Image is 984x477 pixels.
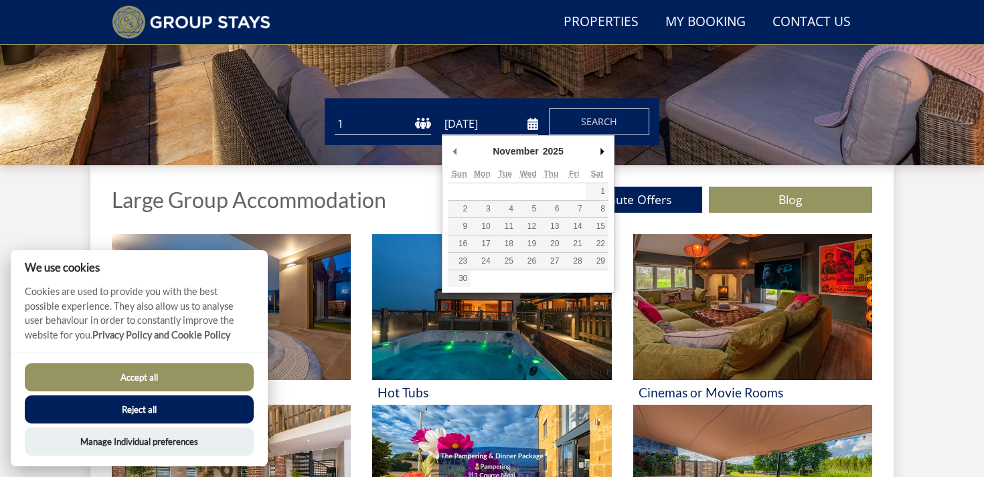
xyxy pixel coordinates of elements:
[544,169,558,179] abbr: Thursday
[540,218,562,235] button: 13
[112,234,351,380] img: 'Swimming Pool' - Large Group Accommodation Holiday Ideas
[25,395,254,423] button: Reject all
[562,253,585,270] button: 28
[448,201,471,217] button: 2
[586,235,608,252] button: 22
[586,201,608,217] button: 8
[112,188,386,211] h1: Large Group Accommodation
[562,218,585,235] button: 14
[586,183,608,200] button: 1
[471,253,493,270] button: 24
[498,169,511,179] abbr: Tuesday
[372,234,611,380] img: 'Hot Tubs' - Large Group Accommodation Holiday Ideas
[112,234,351,405] a: 'Swimming Pool' - Large Group Accommodation Holiday Ideas Swimming Pool
[517,235,540,252] button: 19
[112,5,270,39] img: Group Stays
[448,270,471,287] button: 30
[767,7,856,37] a: Contact Us
[11,261,268,274] h2: We use cookies
[562,201,585,217] button: 7
[92,329,230,341] a: Privacy Policy and Cookie Policy
[660,7,751,37] a: My Booking
[595,141,608,161] button: Next Month
[494,218,517,235] button: 11
[549,108,649,135] button: Search
[494,253,517,270] button: 25
[491,141,540,161] div: November
[378,385,606,399] h3: Hot Tubs
[569,169,579,179] abbr: Friday
[471,201,493,217] button: 3
[586,253,608,270] button: 29
[448,235,471,252] button: 16
[519,169,536,179] abbr: Wednesday
[633,234,872,380] img: 'Cinemas or Movie Rooms' - Large Group Accommodation Holiday Ideas
[471,235,493,252] button: 17
[517,218,540,235] button: 12
[540,235,562,252] button: 20
[372,234,611,405] a: 'Hot Tubs' - Large Group Accommodation Holiday Ideas Hot Tubs
[442,113,538,135] input: Arrival Date
[471,218,493,235] button: 10
[494,201,517,217] button: 4
[540,253,562,270] button: 27
[539,187,702,213] a: Last Minute Offers
[639,385,867,399] h3: Cinemas or Movie Rooms
[541,141,566,161] div: 2025
[11,284,268,352] p: Cookies are used to provide you with the best possible experience. They also allow us to analyse ...
[25,427,254,456] button: Manage Individual preferences
[591,169,604,179] abbr: Saturday
[558,7,644,37] a: Properties
[562,235,585,252] button: 21
[709,187,872,213] a: Blog
[586,218,608,235] button: 15
[517,253,540,270] button: 26
[474,169,491,179] abbr: Monday
[448,218,471,235] button: 9
[25,363,254,391] button: Accept all
[448,253,471,270] button: 23
[494,235,517,252] button: 18
[540,201,562,217] button: 6
[517,201,540,217] button: 5
[581,115,617,128] span: Search
[448,141,461,161] button: Previous Month
[633,234,872,405] a: 'Cinemas or Movie Rooms' - Large Group Accommodation Holiday Ideas Cinemas or Movie Rooms
[452,169,467,179] abbr: Sunday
